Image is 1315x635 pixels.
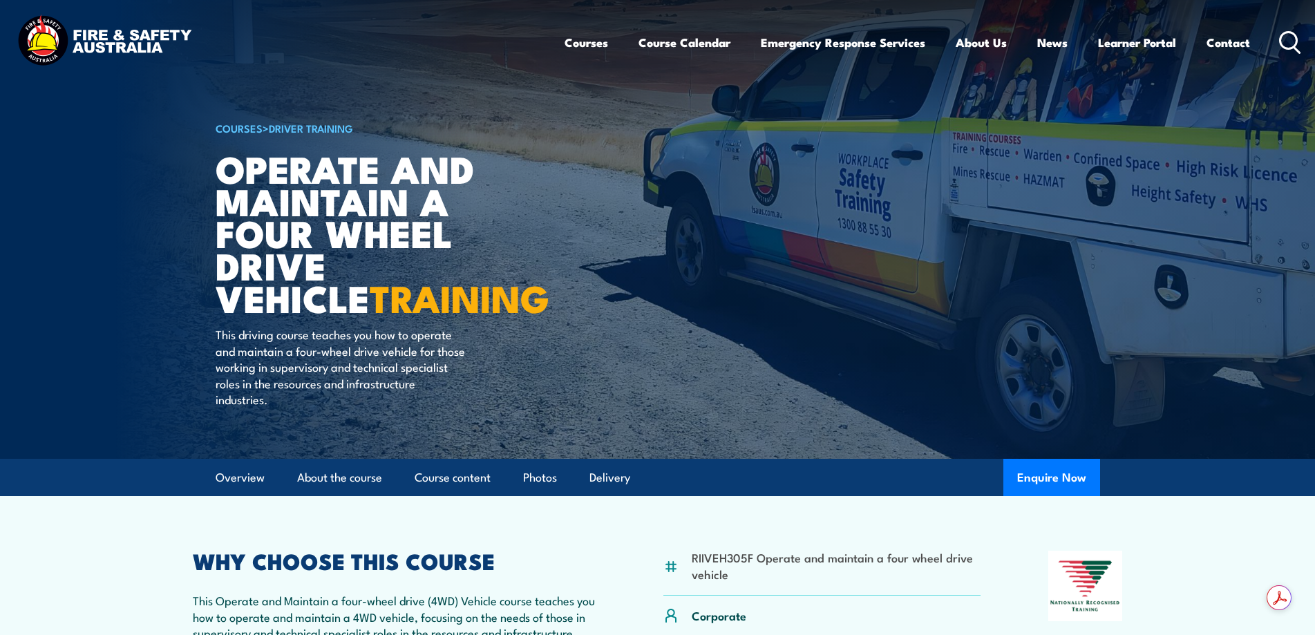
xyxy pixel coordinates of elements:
a: About the course [297,459,382,496]
li: RIIVEH305F Operate and maintain a four wheel drive vehicle [692,549,981,582]
button: Enquire Now [1003,459,1100,496]
p: Corporate [692,607,746,623]
a: Contact [1207,24,1250,61]
a: Course content [415,459,491,496]
img: Nationally Recognised Training logo. [1048,551,1123,621]
a: COURSES [216,120,263,135]
a: Delivery [589,459,630,496]
a: Course Calendar [638,24,730,61]
a: Photos [523,459,557,496]
h6: > [216,120,557,136]
h2: WHY CHOOSE THIS COURSE [193,551,596,570]
a: Overview [216,459,265,496]
a: Driver Training [269,120,353,135]
a: News [1037,24,1068,61]
a: Learner Portal [1098,24,1176,61]
a: About Us [956,24,1007,61]
a: Emergency Response Services [761,24,925,61]
p: This driving course teaches you how to operate and maintain a four-wheel drive vehicle for those ... [216,326,468,407]
h1: Operate and Maintain a Four Wheel Drive Vehicle [216,152,557,314]
strong: TRAINING [370,268,549,325]
a: Courses [565,24,608,61]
